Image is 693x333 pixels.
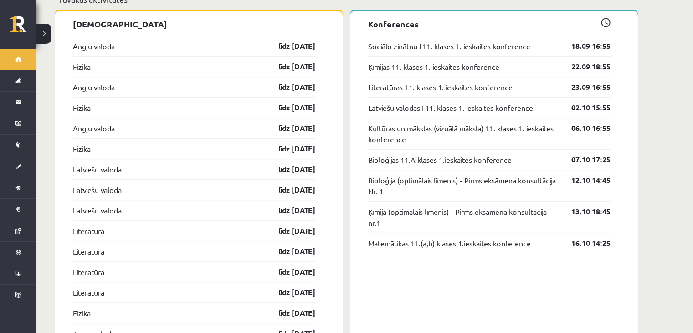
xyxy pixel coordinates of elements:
[73,61,91,72] a: Fizika
[368,206,558,228] a: Ķīmija (optimālais līmenis) - Pirms eksāmena konsultācija nr.1
[368,123,558,145] a: Kultūras un mākslas (vizuālā māksla) 11. klases 1. ieskaites konference
[262,123,315,134] a: līdz [DATE]
[262,287,315,298] a: līdz [DATE]
[558,61,611,72] a: 22.09 18:55
[558,102,611,113] a: 02.10 15:55
[262,102,315,113] a: līdz [DATE]
[368,102,533,113] a: Latviešu valodas I 11. klases 1. ieskaites konference
[262,164,315,175] a: līdz [DATE]
[10,16,36,39] a: Rīgas 1. Tālmācības vidusskola
[558,154,611,165] a: 07.10 17:25
[558,206,611,217] a: 13.10 18:45
[558,123,611,134] a: 06.10 16:55
[262,246,315,257] a: līdz [DATE]
[262,143,315,154] a: līdz [DATE]
[262,82,315,93] a: līdz [DATE]
[73,18,315,30] p: [DEMOGRAPHIC_DATA]
[558,238,611,249] a: 16.10 14:25
[73,41,115,52] a: Angļu valoda
[368,175,558,197] a: Bioloģija (optimālais līmenis) - Pirms eksāmena konsultācija Nr. 1
[262,307,315,318] a: līdz [DATE]
[73,102,91,113] a: Fizika
[73,287,104,298] a: Literatūra
[558,175,611,186] a: 12.10 14:45
[73,225,104,236] a: Literatūra
[368,61,499,72] a: Ķīmijas 11. klases 1. ieskaites konference
[73,266,104,277] a: Literatūra
[73,307,91,318] a: Fizika
[368,82,513,93] a: Literatūras 11. klases 1. ieskaites konference
[73,123,115,134] a: Angļu valoda
[73,246,104,257] a: Literatūra
[262,205,315,216] a: līdz [DATE]
[368,18,611,30] p: Konferences
[73,143,91,154] a: Fizika
[73,205,122,216] a: Latviešu valoda
[262,184,315,195] a: līdz [DATE]
[558,41,611,52] a: 18.09 16:55
[368,154,512,165] a: Bioloģijas 11.A klases 1.ieskaites konference
[368,238,531,249] a: Matemātikas 11.(a,b) klases 1.ieskaites konference
[262,266,315,277] a: līdz [DATE]
[558,82,611,93] a: 23.09 16:55
[262,225,315,236] a: līdz [DATE]
[73,164,122,175] a: Latviešu valoda
[262,41,315,52] a: līdz [DATE]
[262,61,315,72] a: līdz [DATE]
[368,41,530,52] a: Sociālo zinātņu I 11. klases 1. ieskaites konference
[73,82,115,93] a: Angļu valoda
[73,184,122,195] a: Latviešu valoda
